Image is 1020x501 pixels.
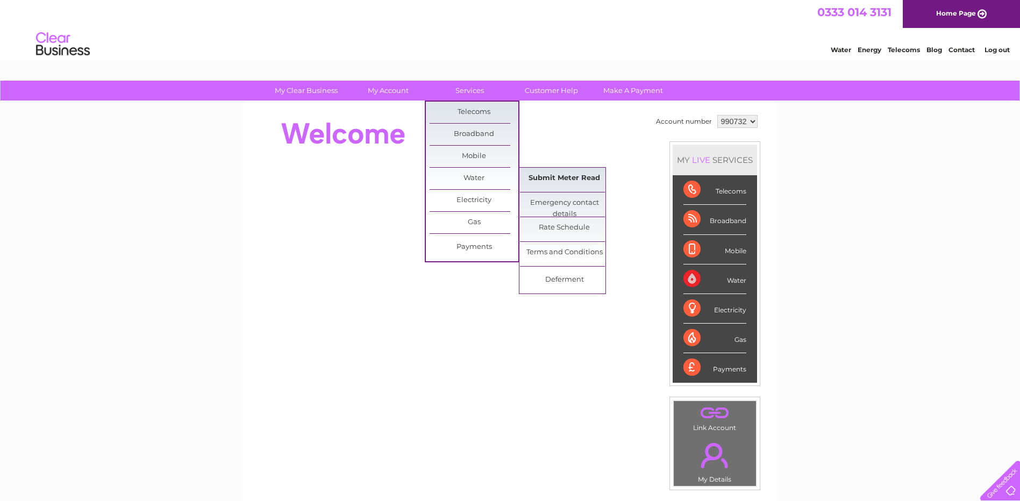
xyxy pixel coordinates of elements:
[344,81,432,101] a: My Account
[948,46,975,54] a: Contact
[430,124,518,145] a: Broadband
[430,102,518,123] a: Telecoms
[430,212,518,233] a: Gas
[430,168,518,189] a: Water
[888,46,920,54] a: Telecoms
[683,353,746,382] div: Payments
[35,28,90,61] img: logo.png
[653,112,715,131] td: Account number
[676,436,753,474] a: .
[507,81,596,101] a: Customer Help
[683,294,746,324] div: Electricity
[256,6,765,52] div: Clear Business is a trading name of Verastar Limited (registered in [GEOGRAPHIC_DATA] No. 3667643...
[673,145,757,175] div: MY SERVICES
[520,192,609,214] a: Emergency contact details
[430,146,518,167] a: Mobile
[430,237,518,258] a: Payments
[858,46,881,54] a: Energy
[676,404,753,423] a: .
[926,46,942,54] a: Blog
[683,264,746,294] div: Water
[683,235,746,264] div: Mobile
[520,269,609,291] a: Deferment
[985,46,1010,54] a: Log out
[520,168,609,189] a: Submit Meter Read
[690,155,712,165] div: LIVE
[683,205,746,234] div: Broadband
[683,324,746,353] div: Gas
[673,434,757,486] td: My Details
[262,81,351,101] a: My Clear Business
[673,400,757,434] td: Link Account
[430,190,518,211] a: Electricity
[817,5,891,19] a: 0333 014 3131
[520,217,609,239] a: Rate Schedule
[520,242,609,263] a: Terms and Conditions
[589,81,677,101] a: Make A Payment
[425,81,514,101] a: Services
[683,175,746,205] div: Telecoms
[831,46,851,54] a: Water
